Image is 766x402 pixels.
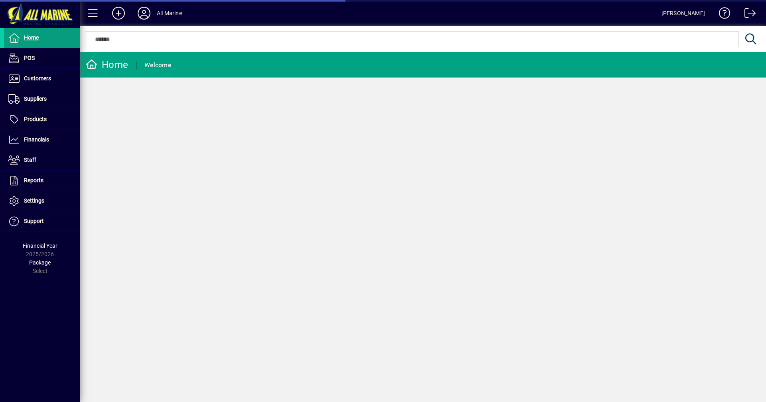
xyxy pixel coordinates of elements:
[4,171,80,191] a: Reports
[713,2,730,28] a: Knowledge Base
[4,150,80,170] a: Staff
[24,75,51,82] span: Customers
[4,109,80,129] a: Products
[4,48,80,68] a: POS
[106,6,131,20] button: Add
[4,130,80,150] a: Financials
[24,177,43,183] span: Reports
[24,157,36,163] span: Staff
[24,34,39,41] span: Home
[4,191,80,211] a: Settings
[4,211,80,231] a: Support
[86,58,128,71] div: Home
[144,59,171,72] div: Welcome
[131,6,157,20] button: Profile
[24,218,44,224] span: Support
[738,2,756,28] a: Logout
[29,259,51,266] span: Package
[4,69,80,89] a: Customers
[4,89,80,109] a: Suppliers
[24,96,47,102] span: Suppliers
[24,55,35,61] span: POS
[24,136,49,143] span: Financials
[23,243,57,249] span: Financial Year
[24,197,44,204] span: Settings
[157,7,182,20] div: All Marine
[24,116,47,122] span: Products
[661,7,705,20] div: [PERSON_NAME]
